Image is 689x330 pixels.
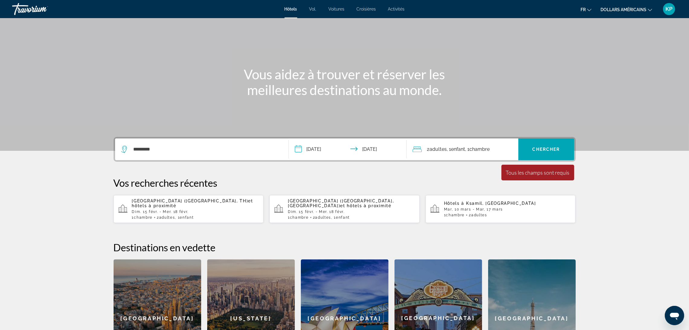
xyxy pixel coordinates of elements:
[581,7,586,12] font: fr
[336,215,350,220] font: Enfant
[115,138,574,160] div: Widget de recherche
[447,145,465,154] span: , 1
[661,3,677,15] button: Menu utilisateur
[506,169,570,176] div: Tous les champs sont requis
[465,146,470,152] font: , 1
[290,215,309,220] font: Chambre
[665,306,684,325] iframe: Bouton de lancement de la fenêtre de messagerie
[533,147,560,152] font: Chercher
[230,315,272,322] font: [US_STATE]
[132,210,189,214] font: Dim. 15 févr. - Mer. 18 févr.
[288,210,345,214] font: Dim. 15 févr. - Mer. 18 févr.
[388,7,405,11] a: Activités
[331,215,336,220] font: , 1
[444,207,503,211] font: Mar, 10 mars - Mar, 17 mars
[446,213,465,217] font: Chambre
[581,5,591,14] button: Changer de langue
[12,1,72,17] a: Travorium
[114,177,217,189] font: Vos recherches récentes
[495,315,568,322] font: [GEOGRAPHIC_DATA]
[518,138,574,160] button: Chercher
[132,198,248,203] font: [GEOGRAPHIC_DATA] ([GEOGRAPHIC_DATA], TH)
[427,146,430,152] font: 2
[426,195,576,223] button: Hôtels à Ksamil, [GEOGRAPHIC_DATA]Mar, 10 mars - Mar, 17 mars1Chambre2adultes
[407,138,518,160] button: Travelers: 2 adults, 1 child
[159,215,175,220] font: adultes
[451,146,465,152] span: Enfant
[134,215,153,220] font: Chambre
[309,7,317,11] a: Vol.
[313,215,315,220] font: 2
[466,201,536,206] font: Ksamil, [GEOGRAPHIC_DATA]
[600,7,646,12] font: dollars américains
[471,213,487,217] font: adultes
[288,215,290,220] font: 1
[357,7,376,11] a: Croisières
[175,215,180,220] font: , 1
[120,315,194,322] font: [GEOGRAPHIC_DATA]
[444,213,446,217] font: 1
[666,6,673,12] font: KP
[132,215,134,220] font: 1
[114,195,264,223] button: [GEOGRAPHIC_DATA] ([GEOGRAPHIC_DATA], TH)et hôtels à proximitéDim. 15 févr. - Mer. 18 févr.1Chamb...
[444,201,464,206] font: Hôtels à
[180,215,194,220] font: Enfant
[340,203,391,208] font: et hôtels à proximité
[401,315,475,321] font: [GEOGRAPHIC_DATA]
[470,146,490,152] font: Chambre
[289,138,407,160] button: Check-in date: May 14, 2026 Check-out date: May 21, 2026
[285,7,297,11] a: Hôtels
[114,241,216,253] font: Destinations en vedette
[307,315,381,322] font: [GEOGRAPHIC_DATA]
[288,198,394,208] font: [GEOGRAPHIC_DATA] ([GEOGRAPHIC_DATA], [GEOGRAPHIC_DATA])
[600,5,652,14] button: Changer de devise
[315,215,331,220] font: adultes
[469,213,471,217] font: 2
[329,7,345,11] a: Voitures
[244,66,445,98] font: Vous aidez à trouver et réserver les meilleures destinations au monde.
[157,215,159,220] font: 2
[132,198,253,208] font: et hôtels à proximité
[269,195,420,223] button: [GEOGRAPHIC_DATA] ([GEOGRAPHIC_DATA], [GEOGRAPHIC_DATA])et hôtels à proximitéDim. 15 févr. - Mer....
[430,146,447,152] font: adultes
